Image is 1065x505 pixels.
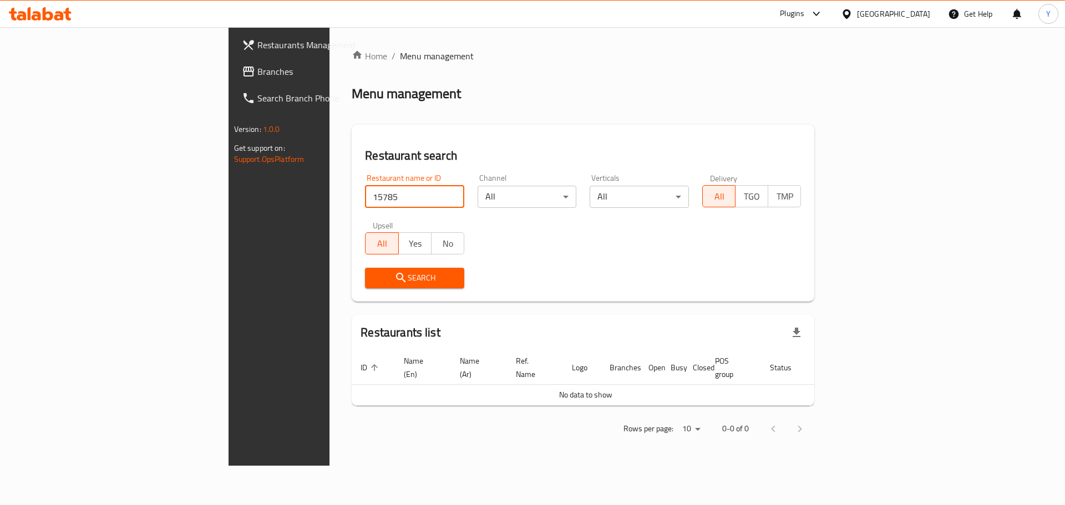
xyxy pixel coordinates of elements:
[365,232,398,254] button: All
[374,271,455,285] span: Search
[365,186,464,208] input: Search for restaurant name or ID..
[590,186,689,208] div: All
[740,188,764,205] span: TGO
[400,49,474,63] span: Menu management
[370,236,394,252] span: All
[352,49,814,63] nav: breadcrumb
[398,232,432,254] button: Yes
[780,7,804,21] div: Plugins
[373,221,393,229] label: Upsell
[735,185,768,207] button: TGO
[234,122,261,136] span: Version:
[403,236,427,252] span: Yes
[715,354,748,381] span: POS group
[234,141,285,155] span: Get support on:
[710,174,738,182] label: Delivery
[365,147,801,164] h2: Restaurant search
[623,422,673,436] p: Rows per page:
[263,122,280,136] span: 1.0.0
[722,422,749,436] p: 0-0 of 0
[559,387,612,402] span: No data to show
[857,8,930,20] div: [GEOGRAPHIC_DATA]
[783,319,810,346] div: Export file
[233,85,407,111] a: Search Branch Phone
[460,354,494,381] span: Name (Ar)
[257,91,398,105] span: Search Branch Phone
[1046,8,1051,20] span: Y
[365,268,464,288] button: Search
[436,236,460,252] span: No
[563,351,601,385] th: Logo
[478,186,577,208] div: All
[361,361,382,374] span: ID
[361,324,440,341] h2: Restaurants list
[352,351,858,406] table: enhanced table
[257,65,398,78] span: Branches
[233,32,407,58] a: Restaurants Management
[640,351,662,385] th: Open
[684,351,706,385] th: Closed
[662,351,684,385] th: Busy
[707,188,731,205] span: All
[431,232,464,254] button: No
[773,188,797,205] span: TMP
[516,354,550,381] span: Ref. Name
[234,152,305,166] a: Support.OpsPlatform
[678,421,704,437] div: Rows per page:
[601,351,640,385] th: Branches
[768,185,801,207] button: TMP
[233,58,407,85] a: Branches
[702,185,736,207] button: All
[404,354,438,381] span: Name (En)
[770,361,806,374] span: Status
[352,85,461,103] h2: Menu management
[257,38,398,52] span: Restaurants Management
